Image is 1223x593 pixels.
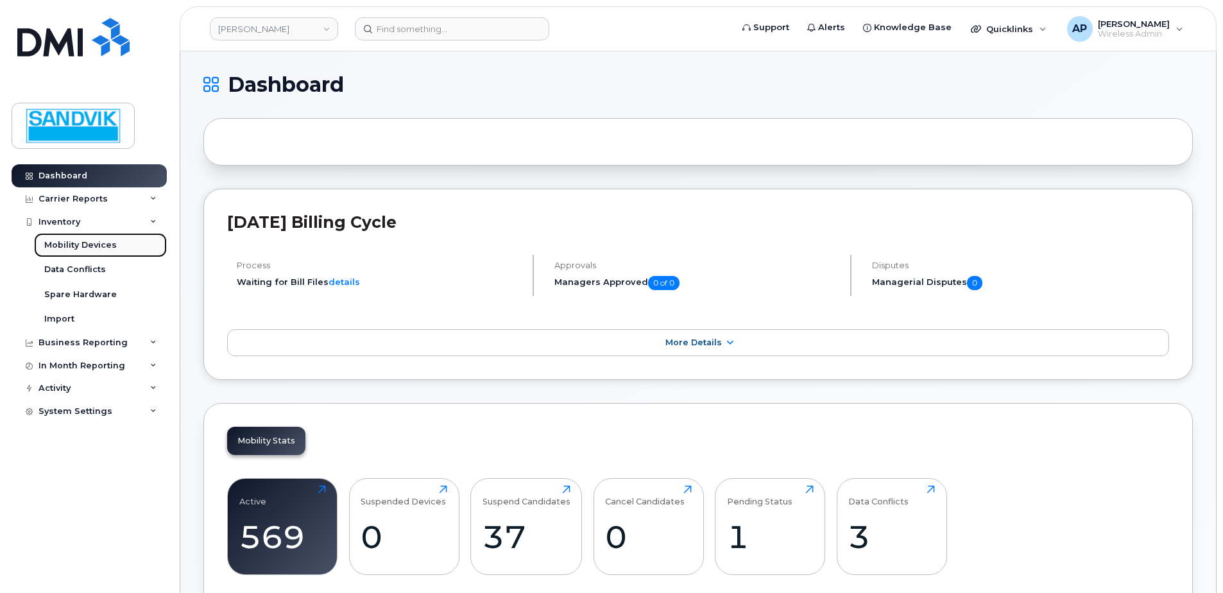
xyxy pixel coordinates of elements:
div: 37 [483,518,570,556]
h5: Managerial Disputes [872,276,1169,290]
div: 1 [727,518,814,556]
div: Pending Status [727,485,792,506]
h2: [DATE] Billing Cycle [227,212,1169,232]
div: Active [239,485,266,506]
h4: Disputes [872,261,1169,270]
div: 0 [605,518,692,556]
div: 3 [848,518,935,556]
a: Cancel Candidates0 [605,485,692,567]
a: Data Conflicts3 [848,485,935,567]
li: Waiting for Bill Files [237,276,522,288]
span: Dashboard [228,75,344,94]
h4: Approvals [554,261,839,270]
div: 0 [361,518,447,556]
a: Pending Status1 [727,485,814,567]
span: 0 of 0 [648,276,680,290]
a: Active569 [239,485,326,567]
span: More Details [665,338,722,347]
span: 0 [967,276,982,290]
a: Suspended Devices0 [361,485,447,567]
a: details [329,277,360,287]
h4: Process [237,261,522,270]
div: Suspended Devices [361,485,446,506]
div: Cancel Candidates [605,485,685,506]
div: Data Conflicts [848,485,909,506]
h5: Managers Approved [554,276,839,290]
a: Suspend Candidates37 [483,485,570,567]
div: 569 [239,518,326,556]
div: Suspend Candidates [483,485,570,506]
